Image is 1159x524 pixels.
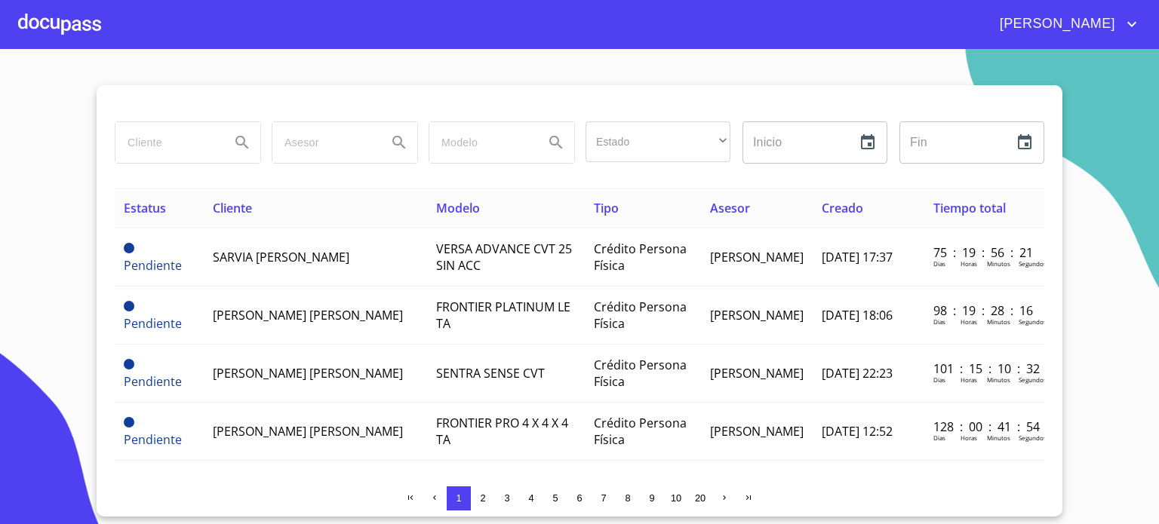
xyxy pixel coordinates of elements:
span: Pendiente [124,315,182,332]
button: Search [538,124,574,161]
p: Segundos [1019,317,1047,326]
p: Dias [933,375,945,384]
span: FRONTIER PLATINUM LE TA [436,299,570,332]
span: 6 [576,492,582,504]
span: [DATE] 12:52 [822,423,893,440]
p: Minutos [987,375,1010,384]
span: Crédito Persona Física [594,415,687,448]
span: Pendiente [124,301,134,311]
p: Dias [933,434,945,442]
button: Search [224,124,260,161]
span: [PERSON_NAME] [710,365,804,382]
button: 6 [567,486,592,510]
span: Cliente [213,200,252,216]
button: Search [381,124,417,161]
span: Crédito Persona Física [594,299,687,332]
p: 75 : 19 : 56 : 21 [933,244,1035,261]
button: 7 [592,486,616,510]
button: 2 [471,486,495,510]
span: SARVIA [PERSON_NAME] [213,249,349,265]
span: [PERSON_NAME] [PERSON_NAME] [213,365,403,382]
span: 3 [504,492,509,504]
span: Pendiente [124,243,134,253]
span: Pendiente [124,257,182,274]
input: search [115,122,218,163]
input: search [429,122,532,163]
p: 101 : 15 : 10 : 32 [933,360,1035,377]
p: Horas [961,259,977,268]
span: FRONTIER PRO 4 X 4 X 4 TA [436,415,568,448]
span: Pendiente [124,431,182,448]
p: Dias [933,259,945,268]
span: [PERSON_NAME] [PERSON_NAME] [213,307,403,323]
p: Segundos [1019,375,1047,384]
span: VERSA ADVANCE CVT 25 SIN ACC [436,241,572,274]
p: Horas [961,434,977,442]
span: Crédito Persona Física [594,357,687,390]
span: Pendiente [124,373,182,390]
button: 20 [688,486,712,510]
button: 9 [640,486,664,510]
span: 20 [695,492,706,504]
span: Pendiente [124,359,134,369]
p: 128 : 00 : 41 : 54 [933,418,1035,435]
span: 8 [625,492,630,504]
p: Minutos [987,317,1010,326]
p: Horas [961,375,977,384]
span: Estatus [124,200,166,216]
span: 5 [552,492,558,504]
span: 10 [671,492,681,504]
p: Dias [933,317,945,326]
span: Crédito Persona Física [594,241,687,274]
span: Pendiente [124,417,134,427]
span: [PERSON_NAME] [710,307,804,323]
p: Minutos [987,259,1010,268]
button: 5 [543,486,567,510]
p: Segundos [1019,434,1047,442]
span: [DATE] 17:37 [822,249,893,265]
span: [PERSON_NAME] [710,423,804,440]
span: Tiempo total [933,200,1006,216]
span: 2 [480,492,485,504]
span: Tipo [594,200,619,216]
span: Creado [822,200,863,216]
button: 4 [519,486,543,510]
button: 3 [495,486,519,510]
span: Asesor [710,200,750,216]
button: 8 [616,486,640,510]
span: [PERSON_NAME] [710,249,804,265]
button: 10 [664,486,688,510]
input: search [272,122,375,163]
span: 9 [649,492,654,504]
p: 98 : 19 : 28 : 16 [933,302,1035,319]
div: ​ [586,121,730,162]
span: 4 [528,492,533,504]
span: [DATE] 22:23 [822,365,893,382]
span: SENTRA SENSE CVT [436,365,545,382]
span: 1 [456,492,461,504]
p: Horas [961,317,977,326]
span: [DATE] 18:06 [822,307,893,323]
p: Minutos [987,434,1010,442]
span: [PERSON_NAME] [988,12,1123,36]
p: Segundos [1019,259,1047,268]
span: [PERSON_NAME] [PERSON_NAME] [213,423,403,440]
span: Modelo [436,200,480,216]
button: account of current user [988,12,1141,36]
button: 1 [447,486,471,510]
span: 7 [601,492,606,504]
